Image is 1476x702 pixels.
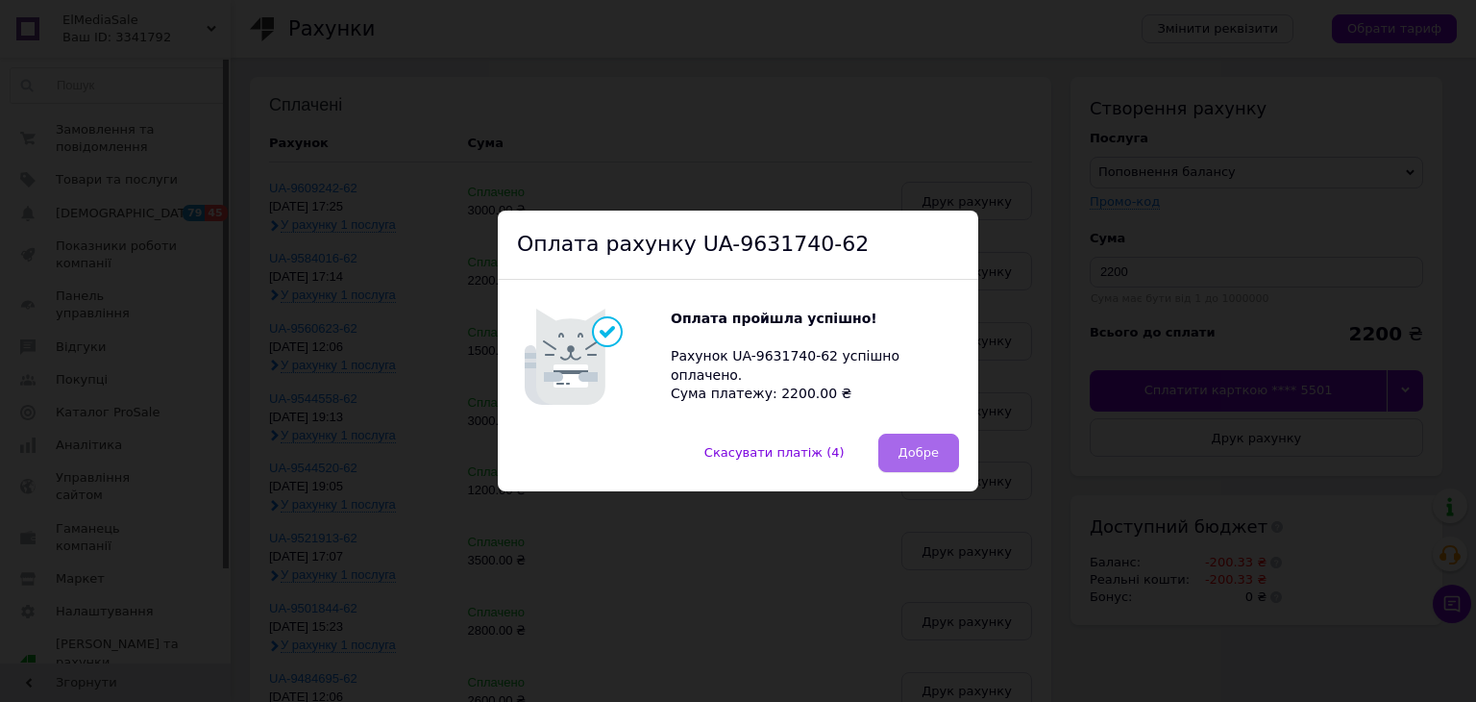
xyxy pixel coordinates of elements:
[517,299,671,414] img: Котик говорить Оплата пройшла успішно!
[671,311,877,326] b: Оплата пройшла успішно!
[684,434,865,472] button: Скасувати платіж (4)
[898,445,939,460] span: Добре
[671,310,959,404] div: Рахунок UA-9631740-62 успішно оплачено. Сума платежу: 2200.00 ₴
[704,445,845,460] span: Скасувати платіж (4)
[498,211,978,280] div: Оплата рахунку UA-9631740-62
[878,434,959,472] button: Добре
